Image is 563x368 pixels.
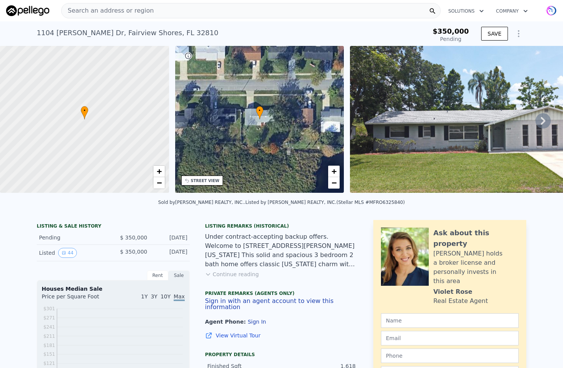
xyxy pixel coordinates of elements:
[490,4,534,18] button: Company
[62,6,154,15] span: Search an address or region
[42,293,113,305] div: Price per Square Foot
[141,293,148,300] span: 1Y
[433,228,519,249] div: Ask about this property
[81,107,88,114] span: •
[43,334,55,339] tspan: $211
[151,293,157,300] span: 3Y
[147,270,168,280] div: Rent
[43,343,55,348] tspan: $181
[156,178,161,187] span: −
[81,106,88,119] div: •
[481,27,508,41] button: SAVE
[328,177,340,189] a: Zoom out
[43,324,55,330] tspan: $241
[328,166,340,177] a: Zoom in
[433,249,519,286] div: [PERSON_NAME] holds a broker license and personally invests in this area
[156,166,161,176] span: +
[120,249,147,255] span: $ 350,000
[433,35,469,43] div: Pending
[153,234,187,241] div: [DATE]
[205,332,358,339] a: View Virtual Tour
[205,232,358,269] div: Under contract-accepting backup offers. Welcome to [STREET_ADDRESS][PERSON_NAME][US_STATE] This s...
[381,331,519,345] input: Email
[256,107,264,114] span: •
[205,319,248,325] span: Agent Phone:
[191,178,220,184] div: STREET VIEW
[58,248,77,258] button: View historical data
[205,298,358,310] button: Sign in with an agent account to view this information
[43,306,55,311] tspan: $301
[332,166,337,176] span: +
[205,223,358,229] div: Listing Remarks (Historical)
[6,5,49,16] img: Pellego
[433,27,469,35] span: $350,000
[205,352,358,358] div: Property details
[174,293,185,301] span: Max
[120,234,147,241] span: $ 350,000
[37,223,190,231] div: LISTING & SALE HISTORY
[43,315,55,321] tspan: $271
[158,200,246,205] div: Sold by [PERSON_NAME] REALTY, INC. .
[332,178,337,187] span: −
[433,296,488,306] div: Real Estate Agent
[153,166,165,177] a: Zoom in
[153,248,187,258] div: [DATE]
[205,270,259,278] button: Continue reading
[248,319,266,325] button: Sign In
[256,106,264,119] div: •
[246,200,405,205] div: Listed by [PERSON_NAME] REALTY, INC. (Stellar MLS #MFRO6325840)
[442,4,490,18] button: Solutions
[37,28,218,38] div: 1104 [PERSON_NAME] Dr , Fairview Shores , FL 32810
[545,5,557,17] img: avatar
[42,285,185,293] div: Houses Median Sale
[39,234,107,241] div: Pending
[43,361,55,366] tspan: $121
[161,293,171,300] span: 10Y
[43,352,55,357] tspan: $151
[433,287,472,296] div: Violet Rose
[381,348,519,363] input: Phone
[153,177,165,189] a: Zoom out
[205,290,358,298] div: Private Remarks (Agents Only)
[39,248,107,258] div: Listed
[381,313,519,328] input: Name
[511,26,526,41] button: Show Options
[168,270,190,280] div: Sale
